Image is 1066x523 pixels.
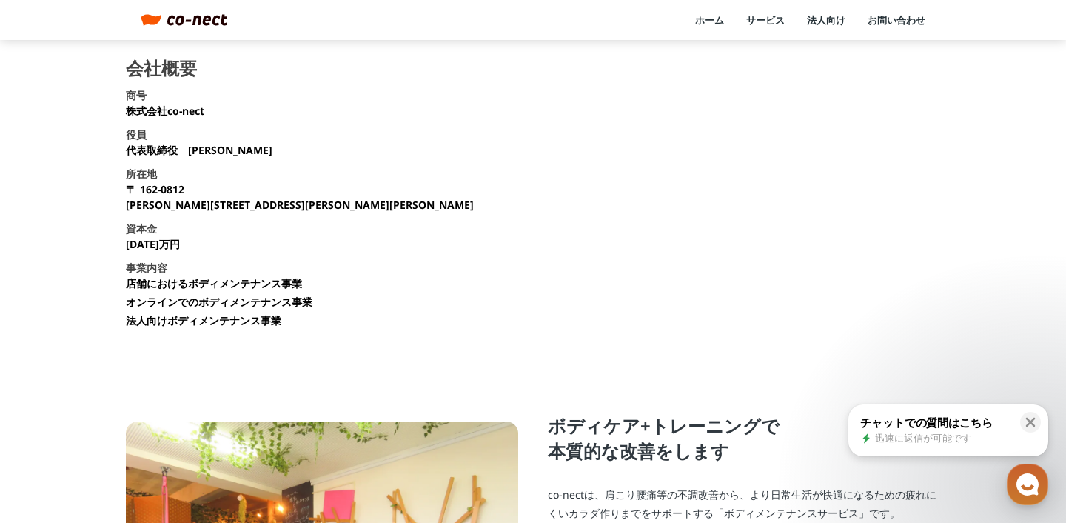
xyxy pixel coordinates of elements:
[126,87,147,103] h3: 商号
[126,142,272,158] p: 代表取締役 [PERSON_NAME]
[126,181,474,213] p: 〒 162-0812 [PERSON_NAME][STREET_ADDRESS][PERSON_NAME][PERSON_NAME]
[126,236,180,252] p: [DATE]万円
[126,276,302,291] li: 店舗におけるボディメンテナンス事業
[126,260,167,276] h3: 事業内容
[126,221,157,236] h3: 資本金
[126,166,157,181] h3: 所在地
[548,413,940,463] p: ボディケア+トレーニングで 本質的な改善をします
[868,13,925,27] a: お問い合わせ
[126,313,281,328] li: 法人向けボディメンテナンス事業
[807,13,845,27] a: 法人向け
[126,103,204,119] p: 株式会社co-nect
[746,13,785,27] a: サービス
[695,13,724,27] a: ホーム
[126,59,197,77] h2: 会社概要
[126,127,147,142] h3: 役員
[126,294,312,310] li: オンラインでのボディメンテナンス事業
